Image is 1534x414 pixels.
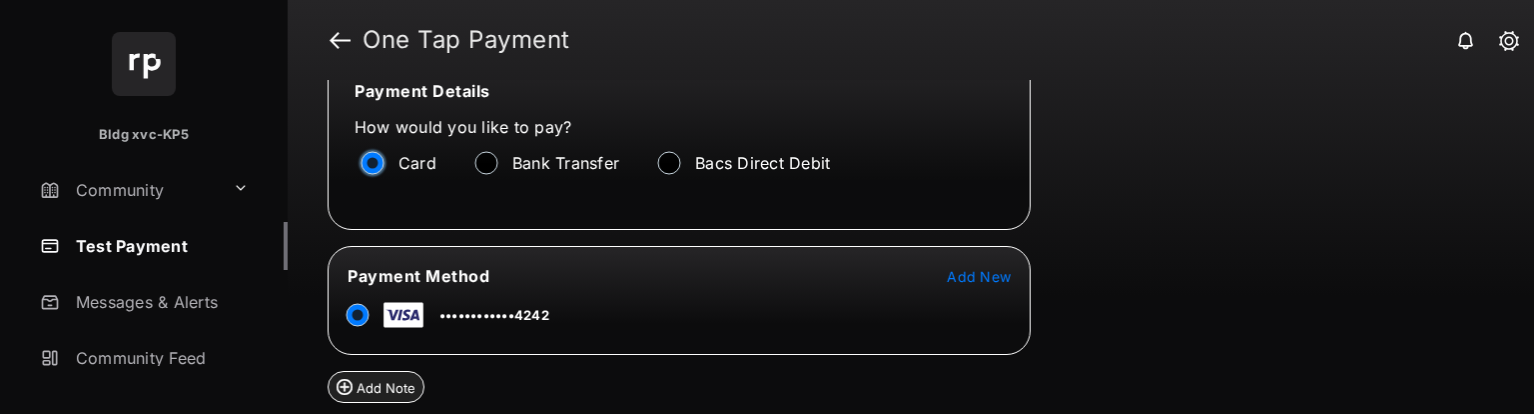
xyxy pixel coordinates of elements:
span: ••••••••••••4242 [439,307,549,323]
a: Test Payment [32,222,288,270]
a: Messages & Alerts [32,278,288,326]
img: svg+xml;base64,PHN2ZyB4bWxucz0iaHR0cDovL3d3dy53My5vcmcvMjAwMC9zdmciIHdpZHRoPSI2NCIgaGVpZ2h0PSI2NC... [112,32,176,96]
a: Community Feed [32,334,288,382]
label: Bacs Direct Debit [695,153,830,173]
button: Add New [947,266,1011,286]
span: Payment Details [355,81,490,101]
p: Bldg xvc-KP5 [99,125,189,145]
strong: One Tap Payment [363,28,570,52]
button: Add Note [328,371,424,403]
label: Bank Transfer [512,153,619,173]
a: Community [32,166,225,214]
span: Add New [947,268,1011,285]
label: Card [398,153,436,173]
label: How would you like to pay? [355,117,954,137]
span: Payment Method [348,266,489,286]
